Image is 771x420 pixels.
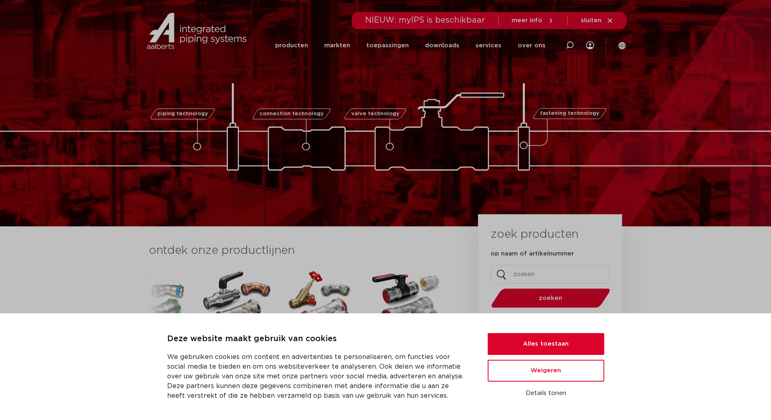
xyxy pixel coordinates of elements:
[488,333,604,355] button: Alles toestaan
[491,250,574,258] label: op naam of artikelnummer
[491,265,610,284] input: zoeken
[275,29,546,62] nav: Menu
[512,17,554,24] a: meer info
[488,386,604,400] button: Details tonen
[115,267,188,390] a: SmartPress
[488,288,613,308] button: zoeken
[167,333,468,346] p: Deze website maakt gebruik van cookies
[275,29,308,62] a: producten
[157,111,208,116] span: piping technology
[285,267,358,390] a: VSHSudoPress
[518,29,546,62] a: over ons
[581,17,601,23] span: sluiten
[488,360,604,382] button: Weigeren
[351,111,399,116] span: valve technology
[581,17,614,24] a: sluiten
[259,111,323,116] span: connection technology
[586,29,594,62] div: my IPS
[167,352,468,401] p: We gebruiken cookies om content en advertenties te personaliseren, om functies voor social media ...
[366,29,409,62] a: toepassingen
[149,243,451,259] h3: ontdek onze productlijnen
[365,16,485,24] span: NIEUW: myIPS is beschikbaar
[425,29,459,62] a: downloads
[512,295,589,301] span: zoeken
[370,267,443,390] a: VSHPowerPress
[540,111,599,116] span: fastening technology
[476,29,501,62] a: services
[324,29,350,62] a: markten
[200,267,273,390] a: VSHXPress
[512,17,542,23] span: meer info
[491,226,578,243] h3: zoek producten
